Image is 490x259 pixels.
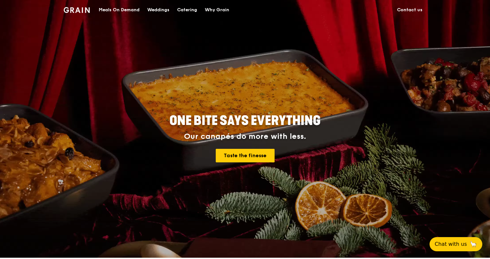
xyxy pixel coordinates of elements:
button: Chat with us🦙 [430,237,482,251]
a: Contact us [393,0,426,20]
span: ONE BITE SAYS EVERYTHING [169,113,321,129]
span: 🦙 [469,240,477,248]
div: Why Grain [205,0,229,20]
a: Taste the finesse [216,149,275,162]
img: Grain [64,7,90,13]
div: Catering [177,0,197,20]
div: Meals On Demand [99,0,140,20]
a: Why Grain [201,0,233,20]
a: Catering [173,0,201,20]
a: Weddings [143,0,173,20]
div: Weddings [147,0,169,20]
span: Chat with us [435,240,467,248]
div: Our canapés do more with less. [129,132,361,141]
